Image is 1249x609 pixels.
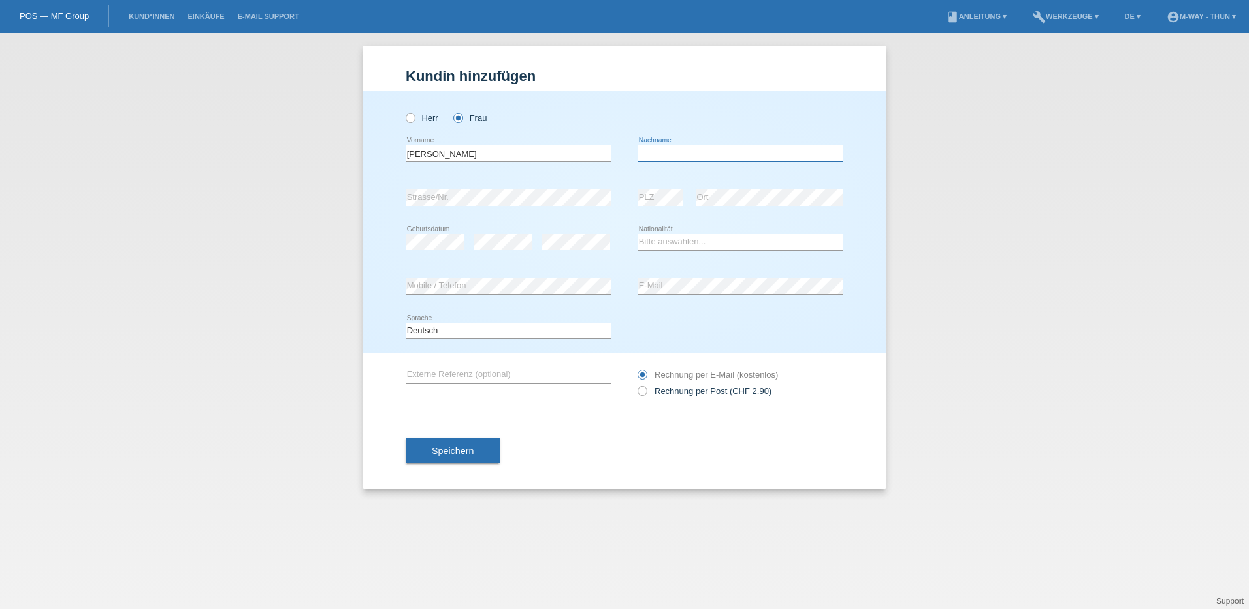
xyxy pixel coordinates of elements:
[946,10,959,24] i: book
[1160,12,1242,20] a: account_circlem-way - Thun ▾
[1026,12,1105,20] a: buildWerkzeuge ▾
[453,113,462,122] input: Frau
[406,113,438,123] label: Herr
[638,386,646,403] input: Rechnung per Post (CHF 2.90)
[181,12,231,20] a: Einkäufe
[638,370,778,380] label: Rechnung per E-Mail (kostenlos)
[638,386,771,396] label: Rechnung per Post (CHF 2.90)
[406,438,500,463] button: Speichern
[432,446,474,456] span: Speichern
[406,113,414,122] input: Herr
[406,68,843,84] h1: Kundin hinzufügen
[939,12,1013,20] a: bookAnleitung ▾
[1216,597,1244,606] a: Support
[122,12,181,20] a: Kund*innen
[20,11,89,21] a: POS — MF Group
[1033,10,1046,24] i: build
[1167,10,1180,24] i: account_circle
[638,370,646,386] input: Rechnung per E-Mail (kostenlos)
[1118,12,1147,20] a: DE ▾
[453,113,487,123] label: Frau
[231,12,306,20] a: E-Mail Support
